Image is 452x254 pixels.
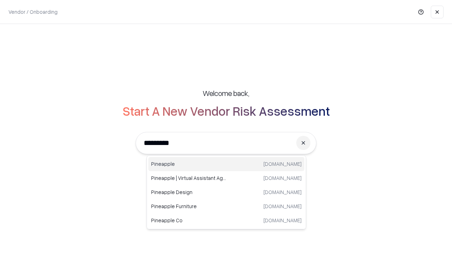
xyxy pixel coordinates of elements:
p: [DOMAIN_NAME] [263,202,302,210]
p: Pineapple | Virtual Assistant Agency [151,174,226,182]
p: Pineapple Co [151,217,226,224]
p: Vendor / Onboarding [8,8,58,16]
p: Pineapple Furniture [151,202,226,210]
p: [DOMAIN_NAME] [263,160,302,168]
h5: Welcome back, [203,88,249,98]
div: Suggestions [147,155,306,229]
h2: Start A New Vendor Risk Assessment [123,104,330,118]
p: [DOMAIN_NAME] [263,188,302,196]
p: [DOMAIN_NAME] [263,217,302,224]
p: Pineapple Design [151,188,226,196]
p: Pineapple [151,160,226,168]
p: [DOMAIN_NAME] [263,174,302,182]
